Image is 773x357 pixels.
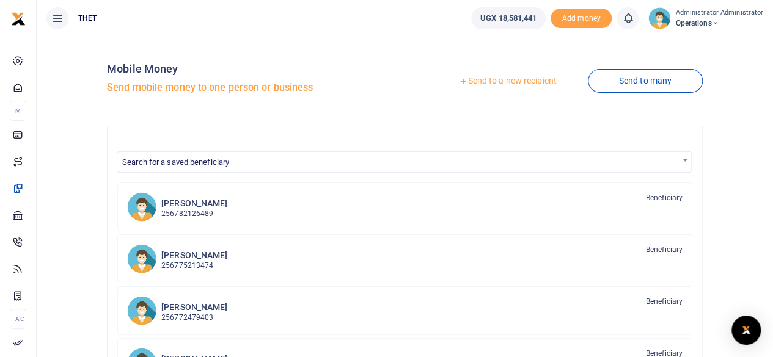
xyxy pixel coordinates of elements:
div: Open Intercom Messenger [731,316,761,345]
span: Add money [551,9,612,29]
li: Ac [10,309,26,329]
h6: [PERSON_NAME] [161,198,227,209]
span: Beneficiary [646,296,683,307]
a: Add money [551,13,612,22]
small: Administrator Administrator [675,8,763,18]
a: VKk [PERSON_NAME] 256782126489 Beneficiary [117,182,692,231]
li: Toup your wallet [551,9,612,29]
p: 256772479403 [161,312,227,323]
img: SGn [127,296,156,325]
a: SGn [PERSON_NAME] 256772479403 Beneficiary [117,286,692,335]
a: SA [PERSON_NAME] 256775213474 Beneficiary [117,234,692,283]
span: Search for a saved beneficiary [117,151,692,173]
li: Wallet ballance [466,7,551,29]
span: Search for a saved beneficiary [122,157,229,167]
span: Beneficiary [646,244,683,255]
a: profile-user Administrator Administrator Operations [648,7,763,29]
img: VKk [127,192,156,222]
li: M [10,101,26,121]
span: UGX 18,581,441 [480,12,537,24]
h6: [PERSON_NAME] [161,302,227,312]
span: Operations [675,18,763,29]
img: SA [127,244,156,273]
span: THET [73,13,101,24]
h4: Mobile Money [107,62,400,76]
span: Search for a saved beneficiary [117,152,691,171]
a: UGX 18,581,441 [471,7,546,29]
p: 256775213474 [161,260,227,272]
p: 256782126489 [161,208,227,220]
h6: [PERSON_NAME] [161,250,227,261]
img: profile-user [648,7,670,29]
img: logo-small [11,12,26,26]
a: Send to a new recipient [428,70,587,92]
a: logo-small logo-large logo-large [11,13,26,23]
h5: Send mobile money to one person or business [107,82,400,94]
a: Send to many [588,69,703,93]
span: Beneficiary [646,192,683,203]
